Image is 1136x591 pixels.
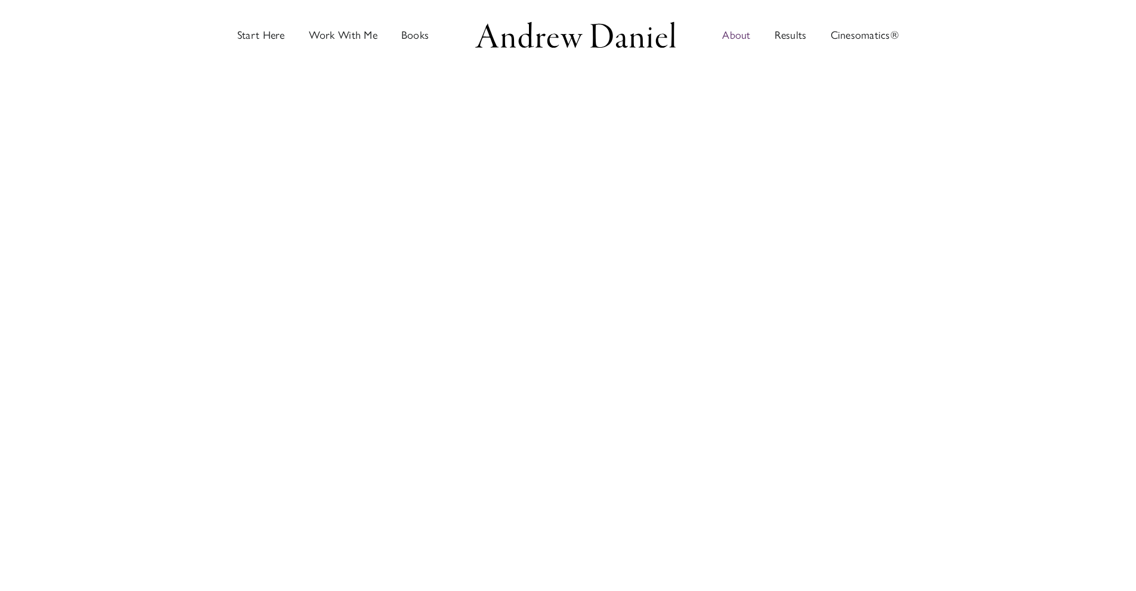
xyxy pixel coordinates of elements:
[401,30,429,41] span: Books
[309,2,377,68] a: Work with Andrew in groups or private sessions
[401,2,429,68] a: Discover books written by Andrew Daniel
[722,2,750,68] a: About
[831,30,899,41] span: Cinesomatics®
[775,2,807,68] a: Results
[722,30,750,41] span: About
[831,2,899,68] a: Cinesomatics®
[237,2,285,68] a: Start Here
[309,30,377,41] span: Work With Me
[471,18,680,51] img: Andrew Daniel Logo
[775,30,807,41] span: Results
[237,30,285,41] span: Start Here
